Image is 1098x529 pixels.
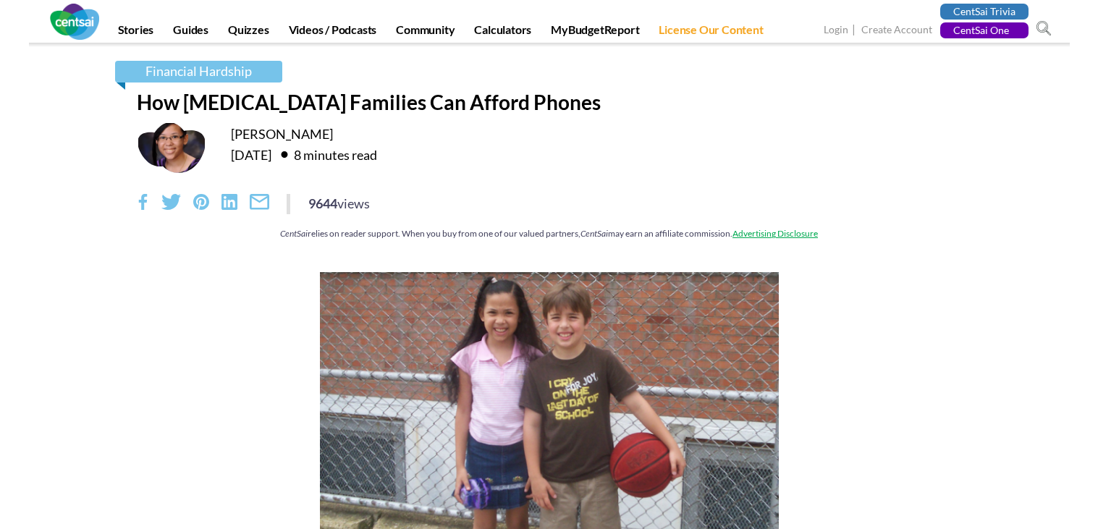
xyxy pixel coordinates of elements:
span: views [337,195,370,211]
div: 8 minutes read [274,143,377,166]
a: Login [824,23,848,38]
a: Community [387,22,463,43]
time: [DATE] [231,147,271,163]
img: CentSai [50,4,99,40]
a: Create Account [861,23,932,38]
span: | [850,22,859,38]
a: Stories [109,22,163,43]
a: [PERSON_NAME] [231,126,333,142]
div: 9644 [308,194,370,213]
a: Quizzes [219,22,278,43]
em: CentSai [280,228,308,239]
a: MyBudgetReport [542,22,648,43]
a: Videos / Podcasts [280,22,386,43]
a: Financial Hardship [115,61,282,82]
div: relies on reader support. When you buy from one of our valued partners, may earn an affiliate com... [137,227,962,240]
em: CentSai [580,228,608,239]
a: CentSai One [940,22,1029,38]
a: Calculators [465,22,540,43]
a: CentSai Trivia [940,4,1029,20]
a: License Our Content [650,22,772,43]
h1: How [MEDICAL_DATA] Families Can Afford Phones [137,90,962,114]
a: Guides [164,22,217,43]
a: Advertising Disclosure [732,228,818,239]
